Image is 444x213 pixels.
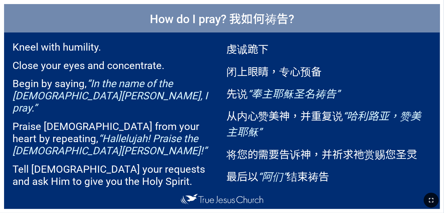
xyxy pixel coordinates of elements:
[226,168,432,184] p: 最后以 结束祷告
[226,108,432,140] p: 从内心赞美神，并重复说
[12,163,218,187] p: Tell [DEMOGRAPHIC_DATA] your requests and ask Him to give you the Holy Spirit.
[248,88,340,100] em: “奉主耶稣圣名祷告”
[226,86,432,102] p: 先说
[226,63,432,79] p: 闭上眼睛，专心预备
[12,59,218,72] p: Close your eyes and concentrate.
[12,120,218,157] p: Praise [DEMOGRAPHIC_DATA] from your heart by repeating,
[12,41,218,53] p: Kneel with humility.
[258,171,287,183] em: “阿们”
[12,77,208,114] em: “In the name of the [DEMOGRAPHIC_DATA][PERSON_NAME], I pray.”
[12,132,207,157] em: “Hallelujah! Praise the [DEMOGRAPHIC_DATA][PERSON_NAME]!”
[12,77,218,114] p: Begin by saying,
[226,146,432,162] p: 将您的需要告诉神，并祈求祂赏赐您圣灵
[226,41,432,57] p: 虔诚跪下
[4,4,440,32] h1: How do I pray? 我如何祷告?
[226,110,421,138] em: “哈利路亚，赞美主耶稣”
